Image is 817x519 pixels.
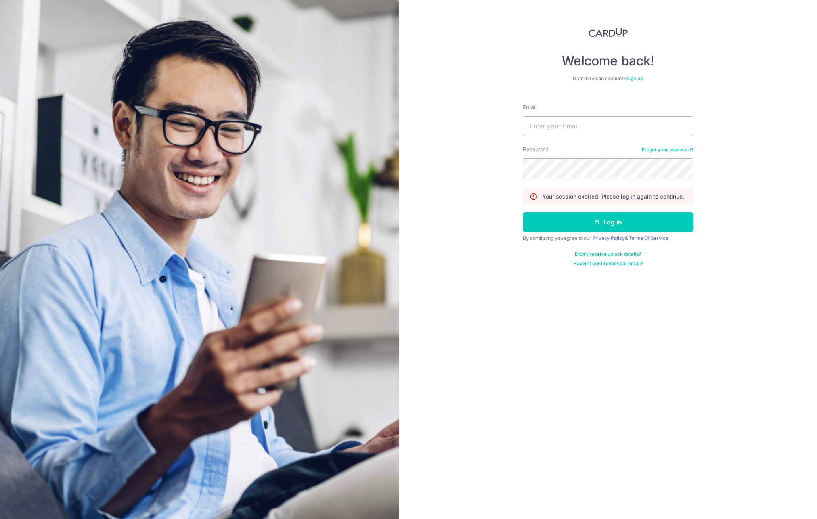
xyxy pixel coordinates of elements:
a: Terms Of Service [629,235,668,241]
a: Sign up [626,75,643,81]
button: Log in [523,212,693,232]
a: Forgot your password? [642,147,693,153]
a: Privacy Policy [592,235,625,241]
img: CardUp Logo [589,28,628,37]
a: Haven't confirmed your email? [573,260,643,267]
label: Email [523,103,536,111]
p: Your session expired. Please log in again to continue. [542,193,684,201]
label: Password [523,146,548,153]
h4: Welcome back! [523,53,693,69]
div: By continuing you agree to our & [523,235,693,241]
input: Enter your Email [523,116,693,136]
a: Didn't receive unlock details? [575,251,641,257]
div: Don’t have an account? [523,75,693,82]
